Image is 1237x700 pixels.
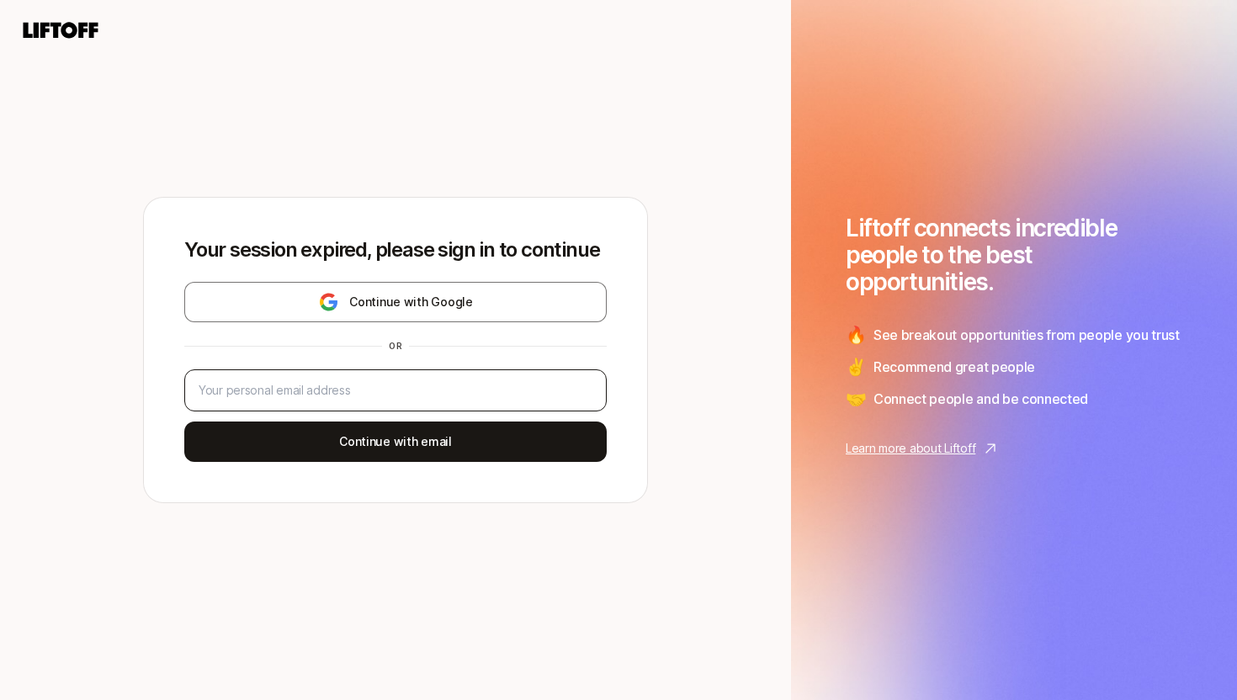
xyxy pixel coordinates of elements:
button: Continue with email [184,422,607,462]
button: Continue with Google [184,282,607,322]
span: 🔥 [846,322,867,347]
a: Learn more about Liftoff [846,438,1182,459]
span: Connect people and be connected [873,388,1088,410]
span: 🤝 [846,386,867,411]
div: or [382,339,409,353]
span: Recommend great people [873,356,1035,378]
p: Learn more about Liftoff [846,438,975,459]
span: ✌️ [846,354,867,379]
h1: Liftoff connects incredible people to the best opportunities. [846,215,1182,295]
span: See breakout opportunities from people you trust [873,324,1180,346]
p: Your session expired, please sign in to continue [184,238,607,262]
img: google-logo [318,292,339,312]
input: Your personal email address [199,380,592,400]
